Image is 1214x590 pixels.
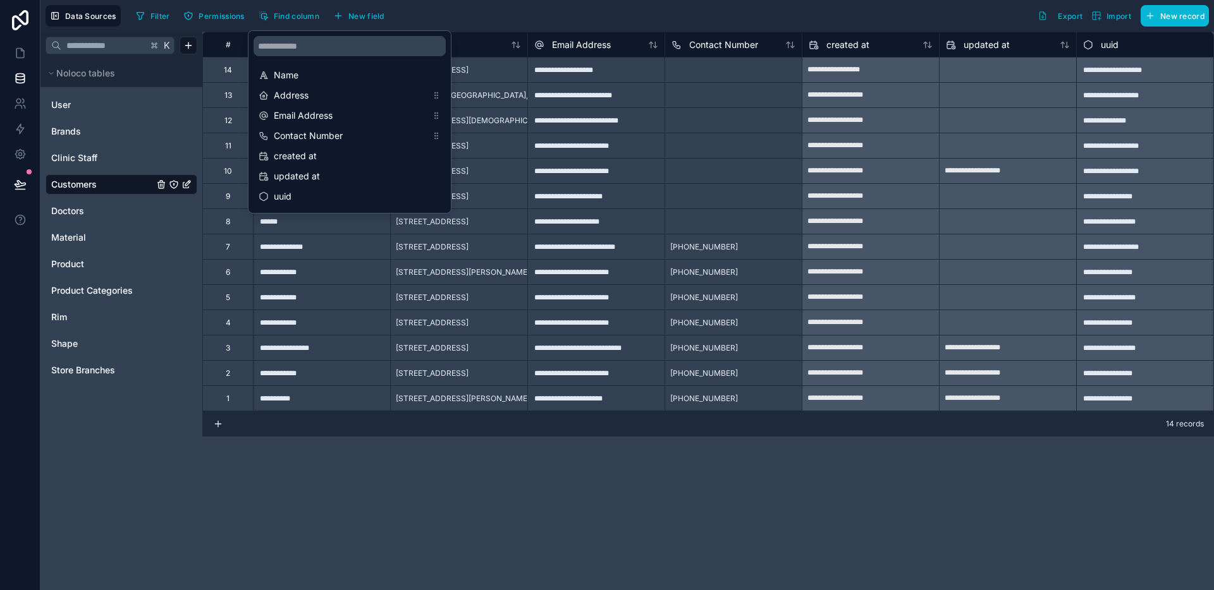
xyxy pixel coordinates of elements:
span: K [162,41,171,50]
span: Clinic Staff [51,152,97,164]
span: [PHONE_NUMBER] [670,267,738,277]
span: Customers [51,178,97,191]
span: [STREET_ADDRESS] [396,242,469,252]
a: Doctors [51,205,154,217]
div: 6 [226,267,230,277]
div: 12 [224,116,232,126]
div: # [212,40,243,49]
span: New field [348,11,384,21]
span: [STREET_ADDRESS][DEMOGRAPHIC_DATA] [396,116,553,126]
button: Export [1033,5,1087,27]
span: Name [274,69,427,81]
span: Noloco tables [56,67,115,80]
span: New record [1160,11,1205,21]
a: Clinic Staff [51,152,154,164]
a: Product [51,258,154,270]
div: 9 [226,191,230,202]
button: Filter [131,6,175,25]
span: Store Branches [51,364,115,376]
span: [STREET_ADDRESS] [396,318,469,328]
span: [PHONE_NUMBER] [670,394,738,404]
span: created at [274,150,427,162]
div: 1 [226,394,230,404]
div: Product Categories [46,280,197,301]
a: Customers [51,178,154,191]
div: User [46,95,197,115]
div: 4 [226,318,231,328]
div: Product [46,254,197,274]
a: Shape [51,337,154,350]
span: [STREET_ADDRESS][PERSON_NAME] [396,267,530,277]
div: scrollable content [248,31,451,213]
div: 14 [224,65,232,75]
span: uuid [274,190,427,203]
a: Brands [51,125,154,138]
span: Shape [51,337,78,350]
span: Permissions [199,11,244,21]
span: Export [1058,11,1082,21]
span: [STREET_ADDRESS] [396,292,469,303]
div: 5 [226,292,230,303]
span: [STREET_ADDRESS] [396,368,469,378]
span: Product [51,258,84,270]
button: Noloco tables [46,64,190,82]
span: Email Address [552,39,611,51]
span: User [51,99,71,111]
span: [PHONE_NUMBER] [670,343,738,353]
div: Shape [46,334,197,354]
a: Rim [51,311,154,323]
div: Customers [46,174,197,195]
div: Rim [46,307,197,327]
a: Store Branches [51,364,154,376]
span: [STREET_ADDRESS] [396,343,469,353]
a: Material [51,231,154,244]
span: Doctors [51,205,84,217]
button: Import [1087,5,1136,27]
button: New field [329,6,389,25]
div: Brands [46,121,197,141]
span: Rim [51,311,67,323]
div: 2 [226,368,230,378]
span: Product Categories [51,284,133,297]
a: Product Categories [51,284,154,297]
a: User [51,99,154,111]
button: Find column [254,6,324,25]
span: uuid [1101,39,1119,51]
span: [PHONE_NUMBER] [670,292,738,303]
span: Contact Number [689,39,758,51]
button: Permissions [179,6,248,25]
span: Data Sources [65,11,116,21]
a: Permissions [179,6,254,25]
div: 3 [226,343,230,353]
button: New record [1141,5,1209,27]
div: 13 [224,90,232,100]
button: Data Sources [46,5,121,27]
div: 8 [226,217,230,227]
span: Find column [274,11,319,21]
div: Store Branches [46,360,197,380]
span: [STREET_ADDRESS] [396,217,469,227]
div: Material [46,227,197,248]
span: 14 records [1166,419,1204,429]
span: Contact Number [274,129,427,142]
span: created at [826,39,869,51]
span: updated at [274,170,427,183]
span: Brands [51,125,81,138]
span: updated at [964,39,1010,51]
a: New record [1136,5,1209,27]
div: Clinic Staff [46,148,197,168]
div: 11 [225,141,231,151]
span: Email Address [274,109,427,122]
div: 10 [224,166,232,176]
span: [PHONE_NUMBER] [670,242,738,252]
span: Address [274,89,427,102]
span: Filter [150,11,170,21]
span: [STREET_ADDRESS][PERSON_NAME][US_STATE] [396,394,572,404]
span: Material [51,231,86,244]
span: Import [1107,11,1131,21]
span: [PHONE_NUMBER] [670,318,738,328]
div: 7 [226,242,230,252]
span: [PHONE_NUMBER] [670,368,738,378]
div: Doctors [46,201,197,221]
